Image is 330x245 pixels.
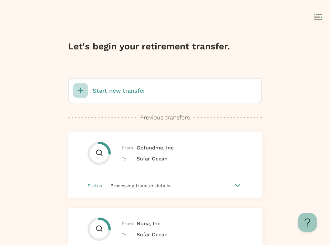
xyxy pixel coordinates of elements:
span: To [122,155,137,162]
span: To [122,231,137,238]
span: Nuna, Inc. [137,220,162,228]
span: Let's begin your retirement transfer. [68,41,230,52]
span: Status [88,182,102,189]
button: Status Processing transfer details [68,175,262,196]
span: Sofar Ocean [137,155,168,163]
span: Processing transfer details [110,183,170,188]
p: Previous transfers [140,113,190,122]
p: Start new transfer [93,87,145,95]
iframe: Toggle Customer Support [298,213,317,232]
span: Sofar Ocean [137,231,168,239]
span: From [122,220,137,227]
span: From [122,144,137,151]
span: Gofundme, Inc [137,144,174,152]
